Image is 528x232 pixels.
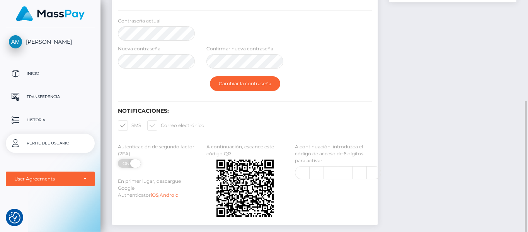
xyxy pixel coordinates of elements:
span: [PERSON_NAME] [6,38,95,45]
a: iOS [151,192,158,198]
h6: Notificaciones: [118,108,372,114]
label: Confirmar nueva contraseña [206,45,273,52]
button: User Agreements [6,172,95,186]
a: Transferencia [6,87,95,107]
p: Historia [9,114,92,126]
p: Inicio [9,68,92,79]
img: Revisit consent button [9,212,20,223]
a: Perfil del usuario [6,134,95,153]
a: Android [160,192,179,198]
label: Nueva contraseña [118,45,160,52]
label: Autenticación de segundo factor (2FA) [118,143,195,157]
p: Perfil del usuario [9,137,92,149]
label: En primer lugar, descargue Google Authenticator , [118,178,195,199]
a: Inicio [6,64,95,83]
div: User Agreements [14,176,78,182]
label: SMS [118,120,141,131]
button: Cambiar la contraseña [210,76,280,91]
a: Historia [6,110,95,130]
button: Consent Preferences [9,212,20,223]
label: Correo electrónico [147,120,204,131]
label: Contraseña actual [118,17,160,24]
img: MassPay [16,6,85,21]
label: A continuación, introduzca el código de acceso de 6 dígitos para activar [295,143,372,164]
p: Transferencia [9,91,92,103]
span: ON [117,159,136,168]
label: A continuación, escanee este código QR [206,143,283,157]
